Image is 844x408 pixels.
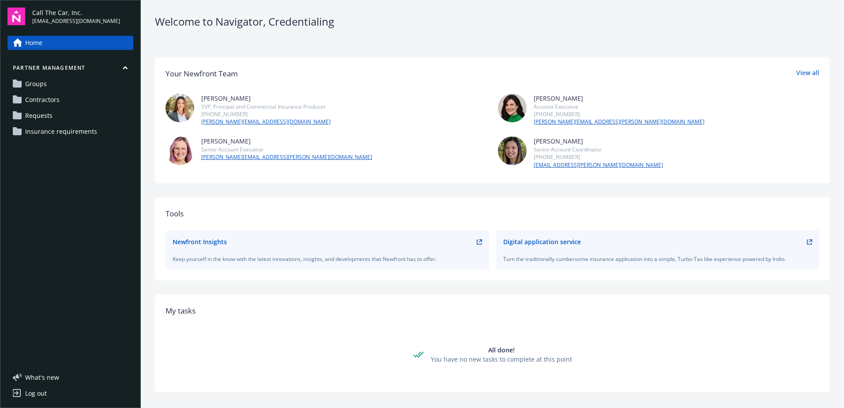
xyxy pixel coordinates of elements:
span: What ' s new [25,373,59,382]
span: Contractors [25,93,60,107]
div: [PERSON_NAME] [534,136,663,146]
a: [PERSON_NAME][EMAIL_ADDRESS][PERSON_NAME][DOMAIN_NAME] [201,153,372,161]
span: [EMAIL_ADDRESS][DOMAIN_NAME] [32,17,120,25]
div: Digital application service [503,237,581,246]
span: Insurance requirements [25,125,97,139]
div: Your Newfront Team [166,68,238,79]
div: Senior Account Executive [201,146,372,153]
div: [PERSON_NAME] [201,94,331,103]
div: Log out [25,386,47,400]
div: SVP, Principal and Commercial Insurance Producer [201,103,331,110]
img: photo [166,136,194,165]
div: All done! [431,345,572,355]
a: Home [8,36,133,50]
div: Tools [166,208,819,219]
div: [PHONE_NUMBER] [534,153,663,161]
div: Senior Account Coordinator [534,146,663,153]
div: You have no new tasks to complete at this point [431,355,572,364]
div: Newfront Insights [173,237,227,246]
a: Groups [8,77,133,91]
div: [PHONE_NUMBER] [534,110,705,118]
a: Insurance requirements [8,125,133,139]
a: [EMAIL_ADDRESS][PERSON_NAME][DOMAIN_NAME] [534,161,663,169]
div: Turn the traditionally cumbersome insurance application into a simple, Turbo-Tax like experience ... [503,255,813,263]
a: Requests [8,109,133,123]
div: [PERSON_NAME] [534,94,705,103]
div: My tasks [166,305,819,317]
span: Home [25,36,42,50]
a: View all [796,68,819,79]
div: [PERSON_NAME] [201,136,372,146]
button: What's new [8,373,73,382]
a: [PERSON_NAME][EMAIL_ADDRESS][DOMAIN_NAME] [201,118,331,126]
img: photo [498,94,527,122]
img: photo [166,94,194,122]
div: Account Executive [534,103,705,110]
span: Call The Car, Inc. [32,8,120,17]
img: photo [498,136,527,165]
span: Groups [25,77,47,91]
div: Welcome to Navigator , Credentialing [155,14,830,29]
span: Requests [25,109,53,123]
a: [PERSON_NAME][EMAIL_ADDRESS][PERSON_NAME][DOMAIN_NAME] [534,118,705,126]
button: Partner management [8,64,133,75]
div: [PHONE_NUMBER] [201,110,331,118]
a: Contractors [8,93,133,107]
div: Keep yourself in the know with the latest innovations, insights, and developments that Newfront h... [173,255,482,263]
img: navigator-logo.svg [8,8,25,25]
button: Call The Car, Inc.[EMAIL_ADDRESS][DOMAIN_NAME] [32,8,133,25]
